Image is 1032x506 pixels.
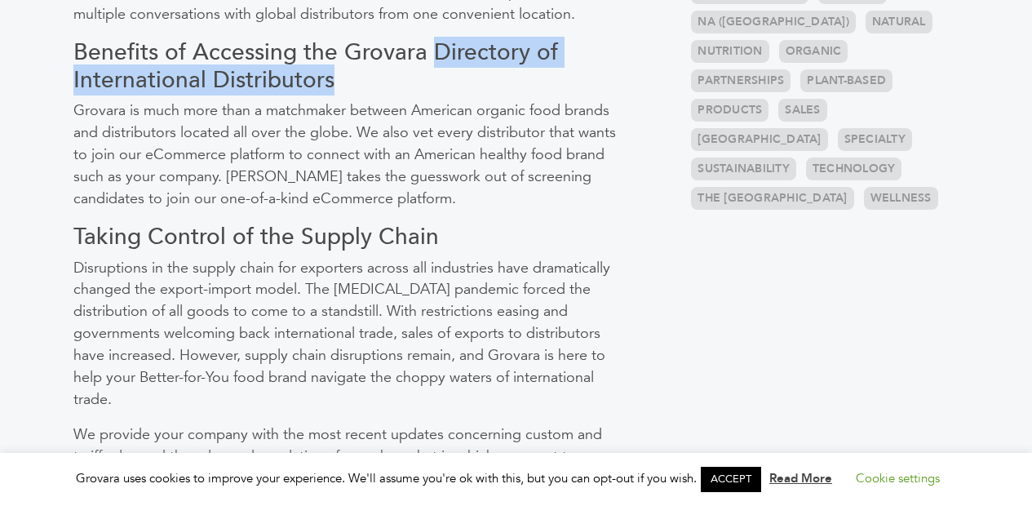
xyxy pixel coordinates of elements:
[701,467,761,492] a: ACCEPT
[778,99,826,122] a: Sales
[800,69,892,92] a: Plant-based
[838,128,912,151] a: Specialty
[691,69,791,92] a: Partnerships
[691,99,768,122] a: Products
[73,258,633,412] p: Disruptions in the supply chain for exporters across all industries have dramatically changed the...
[779,40,848,63] a: Organic
[691,11,856,33] a: NA ([GEOGRAPHIC_DATA])
[73,100,633,211] p: Grovara is much more than a matchmaker between American organic food brands and distributors loca...
[73,39,633,94] h3: Benefits of Accessing the Grovara Directory of International Distributors
[691,128,827,151] a: [GEOGRAPHIC_DATA]
[864,187,938,210] a: Wellness
[866,11,932,33] a: Natural
[806,158,902,180] a: Technology
[769,470,832,486] a: Read More
[691,187,853,210] a: the [GEOGRAPHIC_DATA]
[856,470,940,486] a: Cookie settings
[73,224,633,251] h3: Taking Control of the Supply Chain
[691,40,768,63] a: Nutrition
[76,470,956,486] span: Grovara uses cookies to improve your experience. We'll assume you're ok with this, but you can op...
[691,158,796,180] a: Sustainability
